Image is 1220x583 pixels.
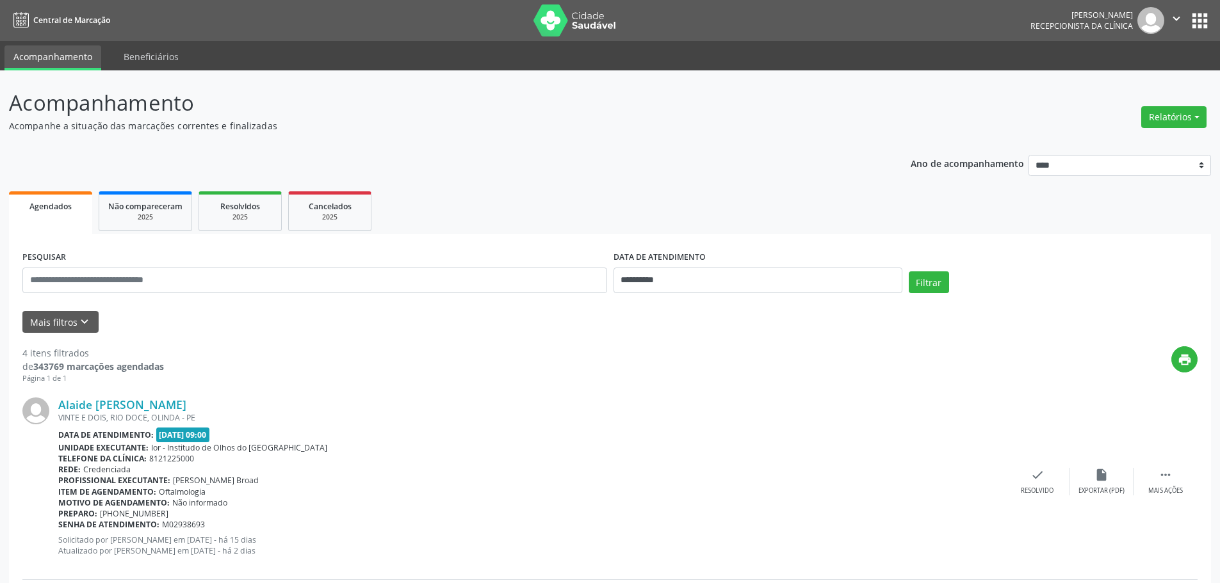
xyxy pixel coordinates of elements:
[298,212,362,222] div: 2025
[9,87,850,119] p: Acompanhamento
[58,397,186,411] a: Alaide [PERSON_NAME]
[58,519,159,530] b: Senha de atendimento:
[58,475,170,486] b: Profissional executante:
[9,10,110,31] a: Central de Marcação
[58,453,147,464] b: Telefone da clínica:
[108,201,183,212] span: Não compareceram
[33,15,110,26] span: Central de Marcação
[172,497,227,508] span: Não informado
[22,248,66,268] label: PESQUISAR
[1030,10,1133,20] div: [PERSON_NAME]
[1141,106,1207,128] button: Relatórios
[1030,468,1045,482] i: check
[614,248,706,268] label: DATA DE ATENDIMENTO
[33,360,164,372] strong: 343769 marcações agendadas
[1169,12,1183,26] i: 
[1148,486,1183,495] div: Mais ações
[58,534,1005,556] p: Solicitado por [PERSON_NAME] em [DATE] - há 15 dias Atualizado por [PERSON_NAME] em [DATE] - há 2...
[1094,468,1109,482] i: insert_drive_file
[1021,486,1053,495] div: Resolvido
[58,497,170,508] b: Motivo de agendamento:
[1030,20,1133,31] span: Recepcionista da clínica
[100,508,168,519] span: [PHONE_NUMBER]
[9,119,850,132] p: Acompanhe a situação das marcações correntes e finalizadas
[77,315,92,329] i: keyboard_arrow_down
[58,429,154,440] b: Data de atendimento:
[1078,486,1125,495] div: Exportar (PDF)
[159,486,206,497] span: Oftalmologia
[1189,10,1211,32] button: apps
[58,508,97,519] b: Preparo:
[22,311,99,333] button: Mais filtroskeyboard_arrow_down
[1137,7,1164,34] img: img
[1171,346,1198,372] button: print
[22,373,164,384] div: Página 1 de 1
[162,519,205,530] span: M02938693
[911,155,1024,171] p: Ano de acompanhamento
[22,360,164,373] div: de
[115,45,188,68] a: Beneficiários
[173,475,259,486] span: [PERSON_NAME] Broad
[58,464,81,475] b: Rede:
[1178,353,1192,367] i: print
[58,412,1005,423] div: VINTE E DOIS, RIO DOCE, OLINDA - PE
[1159,468,1173,482] i: 
[4,45,101,70] a: Acompanhamento
[909,271,949,293] button: Filtrar
[58,442,149,453] b: Unidade executante:
[309,201,352,212] span: Cancelados
[29,201,72,212] span: Agendados
[22,397,49,424] img: img
[83,464,131,475] span: Credenciada
[149,453,194,464] span: 8121225000
[151,442,327,453] span: Ior - Institudo de Olhos do [GEOGRAPHIC_DATA]
[208,212,272,222] div: 2025
[220,201,260,212] span: Resolvidos
[22,346,164,360] div: 4 itens filtrados
[58,486,156,497] b: Item de agendamento:
[1164,7,1189,34] button: 
[156,427,210,442] span: [DATE] 09:00
[108,212,183,222] div: 2025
